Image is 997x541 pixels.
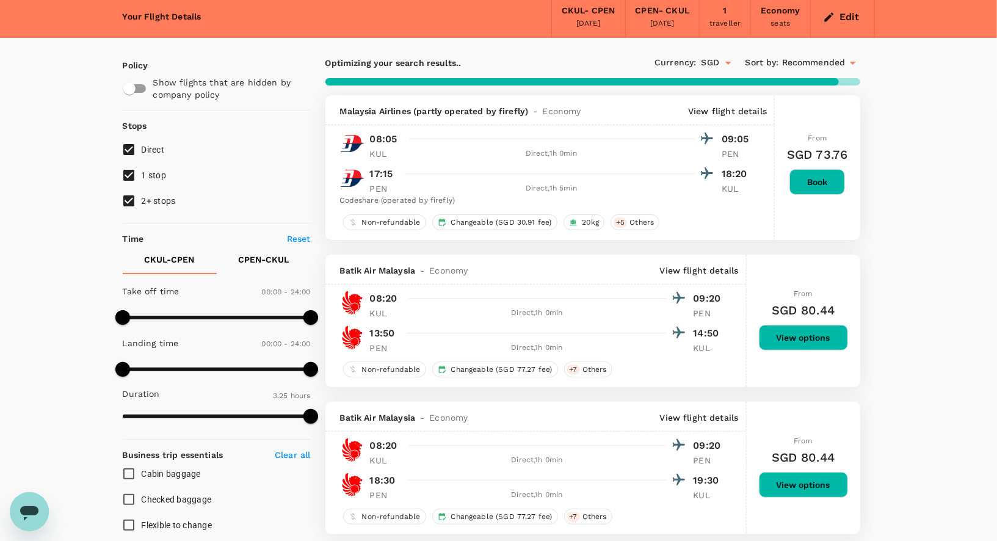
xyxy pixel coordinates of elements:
span: 00:00 - 24:00 [262,288,311,296]
p: KUL [370,454,401,467]
span: 00:00 - 24:00 [262,339,311,348]
div: 1 [723,4,727,18]
p: 09:05 [722,132,752,147]
p: View flight details [660,412,739,424]
button: Edit [821,7,865,27]
p: PEN [370,489,401,501]
p: 08:05 [370,132,397,147]
img: OD [340,291,364,315]
h6: SGD 80.44 [772,300,835,320]
span: 20kg [578,217,604,228]
span: Flexible to change [142,520,212,530]
span: + 7 [567,512,580,522]
p: Show flights that are hidden by company policy [153,76,302,101]
span: - [528,105,542,117]
span: Batik Air Malaysia [340,264,416,277]
div: Changeable (SGD 77.27 fee) [432,361,558,377]
p: KUL [370,307,401,319]
div: [DATE] [576,18,601,30]
div: Changeable (SGD 77.27 fee) [432,509,558,525]
p: Clear all [275,449,310,461]
h6: SGD 73.76 [787,145,847,164]
span: From [808,134,827,142]
p: PEN [722,148,752,160]
span: - [415,412,429,424]
p: 08:20 [370,291,397,306]
div: Economy [761,4,800,18]
span: Others [578,365,612,375]
span: Checked baggage [142,495,212,504]
span: Currency : [654,56,696,70]
img: OD [340,438,364,462]
p: PEN [370,183,401,195]
p: Time [123,233,144,245]
span: Economy [429,412,468,424]
p: View flight details [688,105,767,117]
span: - [415,264,429,277]
div: Direct , 1h 0min [408,307,667,319]
p: CKUL - CPEN [145,253,195,266]
p: View flight details [660,264,739,277]
div: seats [771,18,791,30]
div: Non-refundable [343,509,426,525]
div: +7Others [564,361,612,377]
div: Your Flight Details [123,10,201,24]
div: Direct , 1h 0min [408,454,667,467]
img: MH [340,131,364,156]
span: Changeable (SGD 30.91 fee) [446,217,557,228]
p: 09:20 [694,291,724,306]
p: 09:20 [694,438,724,453]
p: 19:30 [694,473,724,488]
p: 18:30 [370,473,396,488]
h6: SGD 80.44 [772,448,835,467]
strong: Stops [123,121,147,131]
div: Direct , 1h 0min [408,489,667,501]
img: MH [340,166,364,191]
iframe: Button to launch messaging window [10,492,49,531]
span: Recommended [782,56,846,70]
div: Direct , 1h 0min [408,342,667,354]
div: Direct , 1h 0min [408,148,695,160]
strong: Business trip essentials [123,450,223,460]
span: Non-refundable [357,365,426,375]
span: + 5 [614,217,627,228]
div: CPEN - CKUL [636,4,690,18]
p: 08:20 [370,438,397,453]
span: From [794,289,813,298]
p: Landing time [123,337,179,349]
p: Policy [123,59,134,71]
p: 14:50 [694,326,724,341]
span: Economy [543,105,581,117]
p: 18:20 [722,167,752,181]
div: Non-refundable [343,214,426,230]
div: Direct , 1h 5min [408,183,695,195]
span: Changeable (SGD 77.27 fee) [446,365,557,375]
p: 17:15 [370,167,393,181]
span: Non-refundable [357,217,426,228]
p: CPEN - CKUL [238,253,289,266]
span: Malaysia Airlines (partly operated by firefly) [340,105,529,117]
span: 1 stop [142,170,167,180]
p: KUL [694,489,724,501]
div: [DATE] [650,18,675,30]
span: Non-refundable [357,512,426,522]
div: Changeable (SGD 30.91 fee) [432,214,557,230]
p: KUL [370,148,401,160]
span: Others [625,217,659,228]
div: +7Others [564,509,612,525]
img: OD [340,473,364,497]
button: View options [759,325,848,350]
p: PEN [694,454,724,467]
div: CKUL - CPEN [562,4,615,18]
p: 13:50 [370,326,395,341]
span: Sort by : [745,56,779,70]
div: Codeshare (operated by firefly) [340,195,753,207]
p: Take off time [123,285,179,297]
p: Reset [287,233,311,245]
button: Book [789,169,845,195]
p: KUL [694,342,724,354]
span: Direct [142,145,165,154]
img: OD [340,325,364,350]
p: Duration [123,388,160,400]
span: Changeable (SGD 77.27 fee) [446,512,557,522]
